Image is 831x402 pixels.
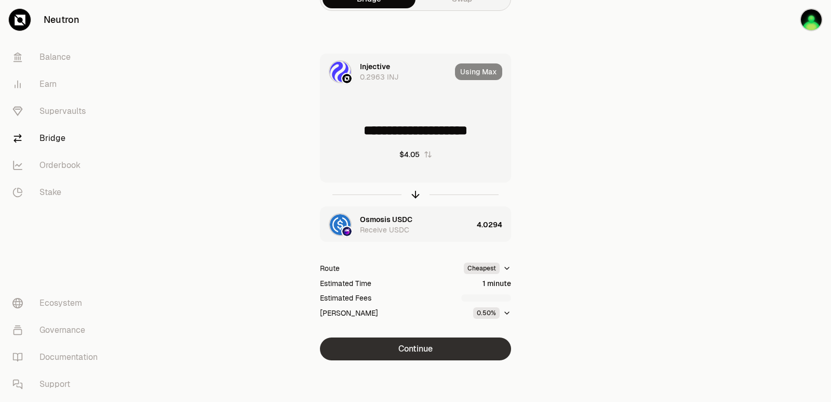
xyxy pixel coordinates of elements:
a: Documentation [4,344,112,371]
a: Support [4,371,112,398]
div: Osmosis USDC [360,214,412,225]
button: 0.50% [473,307,511,319]
a: Bridge [4,125,112,152]
button: USDC LogoOsmosis LogoOsmosis USDCReceive USDC4.0294 [320,207,511,242]
img: Neutron Logo [342,74,352,83]
div: INJ LogoNeutron LogoInjective0.2963 INJ [320,54,451,89]
div: 1 minute [482,278,511,289]
div: [PERSON_NAME] [320,308,378,318]
a: Governance [4,317,112,344]
div: 0.2963 INJ [360,72,398,82]
img: USDC Logo [330,214,351,235]
img: sandy mercy [801,9,822,30]
a: Supervaults [4,98,112,125]
a: Ecosystem [4,290,112,317]
a: Earn [4,71,112,98]
button: Continue [320,338,511,360]
div: Cheapest [464,263,500,274]
div: 0.50% [473,307,500,319]
div: Estimated Fees [320,293,371,303]
a: Stake [4,179,112,206]
img: INJ Logo [330,61,351,82]
div: $4.05 [399,149,420,160]
div: Receive USDC [360,225,409,235]
a: Balance [4,44,112,71]
button: Cheapest [464,263,511,274]
div: 4.0294 [477,207,511,242]
div: Injective [360,61,390,72]
a: Orderbook [4,152,112,179]
img: Osmosis Logo [342,227,352,236]
div: Route [320,263,340,274]
button: $4.05 [399,149,432,160]
div: USDC LogoOsmosis LogoOsmosis USDCReceive USDC [320,207,473,242]
div: Estimated Time [320,278,371,289]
